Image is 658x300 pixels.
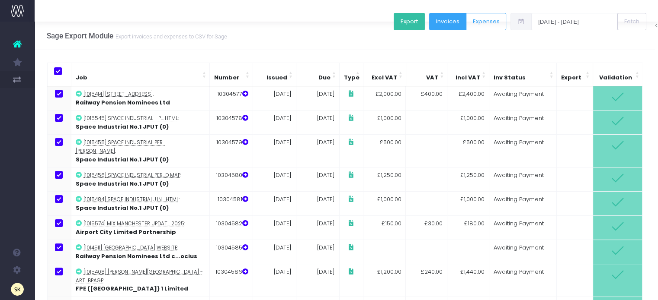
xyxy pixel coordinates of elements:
[447,63,489,86] th: Incl VAT: Activate to sort: Activate to sort
[406,216,447,240] td: £30.00
[253,264,296,297] td: [DATE]
[406,264,447,297] td: £240.00
[489,192,556,216] td: Awaiting Payment
[253,216,296,240] td: [DATE]
[489,111,556,135] td: Awaiting Payment
[344,73,359,82] span: Type
[71,192,209,216] td: :
[71,135,209,167] td: :
[83,196,179,203] abbr: [1015484] Space Industrial, Unit 4, Crompton Fields HTML
[76,204,169,212] strong: Space Industrial No.1 JPUT (0)
[363,86,406,111] td: £2,000.00
[447,167,489,192] td: £1,250.00
[76,123,169,131] strong: Space Industrial No.1 JPUT (0)
[76,268,203,284] abbr: [1015408] Smithson Plaza - Art of the Plaza Webpage
[71,216,209,240] td: :
[11,283,24,296] img: images/default_profile_image.png
[76,139,165,155] abbr: [1015455] Space Industrial Pershore Signage - Type 01 Entrance Totem Signage
[557,63,593,86] th: Export: Activate to sort: Activate to sort
[296,192,339,216] td: [DATE]
[296,264,339,297] td: [DATE]
[209,167,253,192] td: 10304580
[372,73,397,82] span: Excl VAT
[426,73,438,82] span: VAT
[71,240,209,264] td: :
[47,32,227,40] h3: Sage Export Module
[394,13,429,32] div: Button group
[76,252,197,260] strong: Railway Pension Nominees Ltd c...ocius
[209,192,253,216] td: 10304581
[363,264,406,297] td: £1,200.00
[113,32,227,40] small: Export invoices and expenses to CSV for Sage
[76,180,169,188] strong: Space Industrial No.1 JPUT (0)
[253,63,296,86] th: Issued: Activate to sort: Activate to sort
[489,216,556,240] td: Awaiting Payment
[253,167,296,192] td: [DATE]
[253,86,296,111] td: [DATE]
[394,13,425,30] button: Export
[339,63,363,86] th: Type: Activate to sort: Activate to sort
[83,115,178,122] abbr: [1015545] Space Industrial - Pershore HTML
[363,167,406,192] td: £1,250.00
[363,135,406,167] td: £500.00
[318,73,331,82] span: Due
[71,264,209,297] td: :
[363,63,406,86] th: Excl VAT: Activate to sort: Activate to sort
[429,13,507,32] div: Button group
[209,111,253,135] td: 10304578
[531,13,618,30] input: Select date range
[489,63,556,86] th: Inv Status: Activate to sort: Activate to sort
[494,73,526,82] span: Inv Status
[593,63,642,86] th: Validation: Activate to sort: Activate to sort
[406,63,447,86] th: VAT: Activate to sort: Activate to sort
[76,228,176,236] strong: Airport City Limited Partnership
[296,135,339,167] td: [DATE]
[76,98,170,107] strong: Railway Pension Nominees Ltd
[489,86,556,111] td: Awaiting Payment
[266,73,287,82] span: Issued
[296,111,339,135] td: [DATE]
[76,284,188,293] strong: FPE ([GEOGRAPHIC_DATA]) 1 Limited
[209,264,253,297] td: 10304586
[466,13,507,30] button: Expenses
[253,192,296,216] td: [DATE]
[447,135,489,167] td: £500.00
[71,111,209,135] td: :
[83,220,184,227] abbr: [1015574] MIX Manchester updates Sept 2025
[447,111,489,135] td: £1,000.00
[363,216,406,240] td: £150.00
[406,86,447,111] td: £400.00
[599,73,632,82] span: Validation
[561,73,581,82] span: Export
[617,13,646,30] button: Fetch
[71,86,209,111] td: :
[71,167,209,192] td: :
[447,264,489,297] td: £1,440.00
[489,240,556,264] td: Awaiting Payment
[363,192,406,216] td: £1,000.00
[296,240,339,264] td: [DATE]
[209,240,253,264] td: 10304585
[209,86,253,111] td: 10304577
[209,63,253,86] th: Number: Activate to sort: Activate to sort
[83,91,153,98] abbr: [1015414] 125 Wood St HTML
[489,264,556,297] td: Awaiting Payment
[209,216,253,240] td: 10304582
[76,155,169,164] strong: Space Industrial No.1 JPUT (0)
[296,63,339,86] th: Due: Activate to sort: Activate to sort
[363,111,406,135] td: £1,000.00
[209,135,253,167] td: 10304579
[83,172,180,179] abbr: [1015456] Space Industrial Pershore Signage - Type 04 Unit Locator 2D Map
[214,73,239,82] span: Number
[71,63,209,86] th: Job: Activate to sort: Activate to sort
[447,192,489,216] td: £1,000.00
[83,244,177,251] abbr: [1014511] Mill Yard Website
[253,111,296,135] td: [DATE]
[447,86,489,111] td: £2,400.00
[447,216,489,240] td: £180.00
[253,240,296,264] td: [DATE]
[296,167,339,192] td: [DATE]
[489,135,556,167] td: Awaiting Payment
[253,135,296,167] td: [DATE]
[296,216,339,240] td: [DATE]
